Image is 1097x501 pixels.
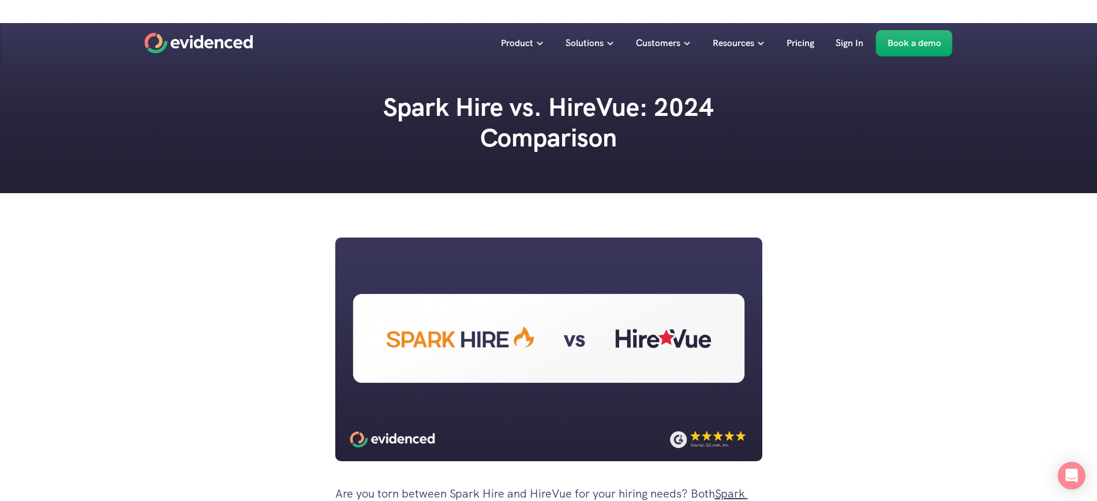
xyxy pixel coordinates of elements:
a: Home [145,33,253,54]
a: Sign In [827,30,872,56]
a: Pricing [778,30,823,56]
a: Book a demo [876,30,953,56]
h2: Spark Hire vs. HireVue: 2024 Comparison [376,92,722,153]
div: Open Intercom Messenger [1058,462,1085,489]
p: Resources [713,36,754,51]
p: Product [501,36,533,51]
p: Solutions [566,36,604,51]
p: Customers [636,36,680,51]
img: Sparkhire Vs HireVue [335,238,762,461]
p: Sign In [836,36,863,51]
p: Pricing [787,36,814,51]
p: Book a demo [888,36,941,51]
